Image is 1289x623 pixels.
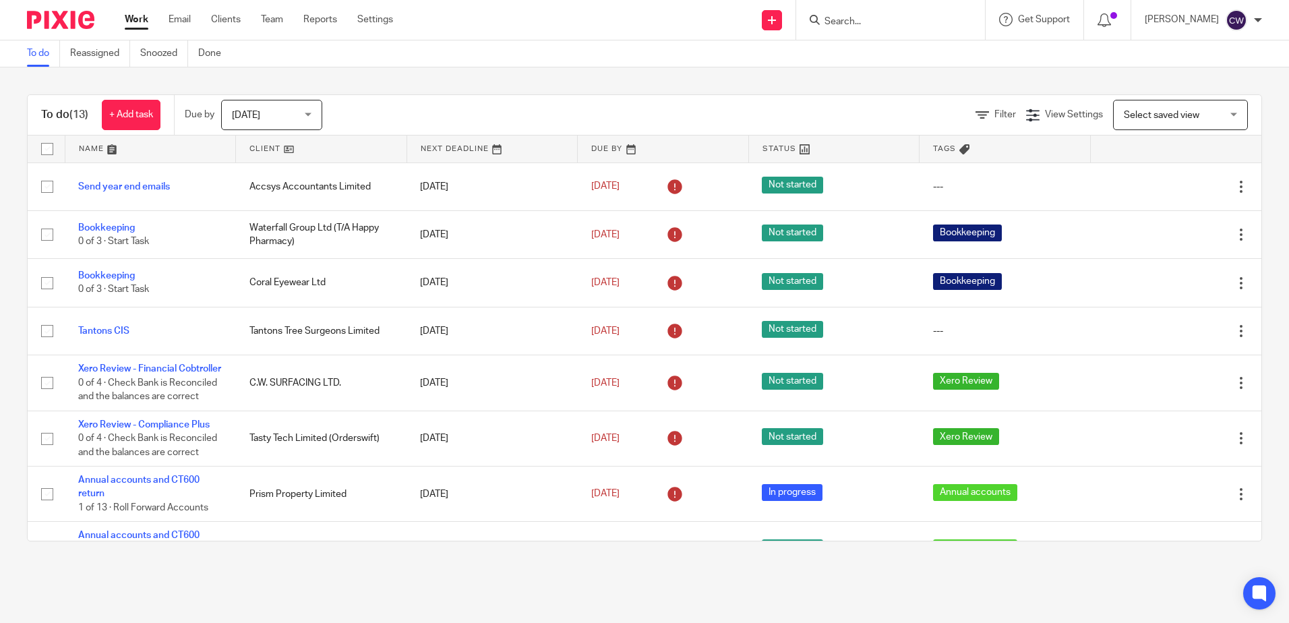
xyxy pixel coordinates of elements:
a: Bookkeeping [78,271,135,280]
span: [DATE] [591,326,620,336]
a: Snoozed [140,40,188,67]
td: Coral Eyewear Ltd [236,259,407,307]
span: 1 of 13 · Roll Forward Accounts [78,503,208,512]
a: Settings [357,13,393,26]
span: 0 of 3 · Start Task [78,237,149,246]
a: To do [27,40,60,67]
a: Tantons CIS [78,326,129,336]
td: [DATE] [407,522,578,577]
a: Reassigned [70,40,130,67]
span: Not started [762,273,823,290]
img: svg%3E [1226,9,1247,31]
span: Bookkeeping [933,225,1002,241]
span: [DATE] [591,434,620,443]
h1: To do [41,108,88,122]
span: [DATE] [591,182,620,191]
span: [DATE] [591,378,620,388]
span: [DATE] [591,230,620,239]
a: Work [125,13,148,26]
a: Bookkeeping [78,223,135,233]
td: [DATE] [407,355,578,411]
span: Tags [933,145,956,152]
span: 0 of 4 · Check Bank is Reconciled and the balances are correct [78,378,217,402]
span: Select saved view [1124,111,1199,120]
span: View Settings [1045,110,1103,119]
td: Tantons Tree Surgeons Limited [236,307,407,355]
span: Not started [762,225,823,241]
span: [DATE] [591,489,620,499]
span: (13) [69,109,88,120]
div: --- [933,324,1077,338]
span: Not started [762,428,823,445]
td: [DATE] [407,162,578,210]
td: [DATE] [407,210,578,258]
p: Due by [185,108,214,121]
span: Xero Review [933,428,999,445]
a: Team [261,13,283,26]
span: Not started [762,321,823,338]
img: Pixie [27,11,94,29]
span: Not started [762,177,823,194]
span: Filter [994,110,1016,119]
a: Clients [211,13,241,26]
a: + Add task [102,100,160,130]
div: --- [933,180,1077,194]
td: [DATE] [407,411,578,466]
a: Email [169,13,191,26]
td: C.W. SURFACING LTD. [236,355,407,411]
span: [DATE] [591,278,620,287]
a: Xero Review - Compliance Plus [78,420,210,429]
span: Xero Review [933,373,999,390]
td: Accsys Accountants Limited [236,162,407,210]
a: Annual accounts and CT600 return [78,531,200,554]
td: [DATE] [407,467,578,522]
a: Send year end emails [78,182,170,191]
span: Not started [762,539,823,556]
td: Waterfall Group Ltd (T/A Happy Pharmacy) [236,210,407,258]
span: Bookkeeping [933,273,1002,290]
a: Xero Review - Financial Cobtroller [78,364,221,374]
span: Annual accounts [933,484,1017,501]
a: Annual accounts and CT600 return [78,475,200,498]
td: [DATE] [407,259,578,307]
span: In progress [762,484,822,501]
span: Annual accounts [933,539,1017,556]
span: Not started [762,373,823,390]
a: Done [198,40,231,67]
span: 0 of 3 · Start Task [78,285,149,295]
span: [DATE] [232,111,260,120]
td: [DATE] [407,307,578,355]
td: Servecom Limited [236,522,407,577]
span: 0 of 4 · Check Bank is Reconciled and the balances are correct [78,434,217,457]
td: Prism Property Limited [236,467,407,522]
a: Reports [303,13,337,26]
td: Tasty Tech Limited (Orderswift) [236,411,407,466]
